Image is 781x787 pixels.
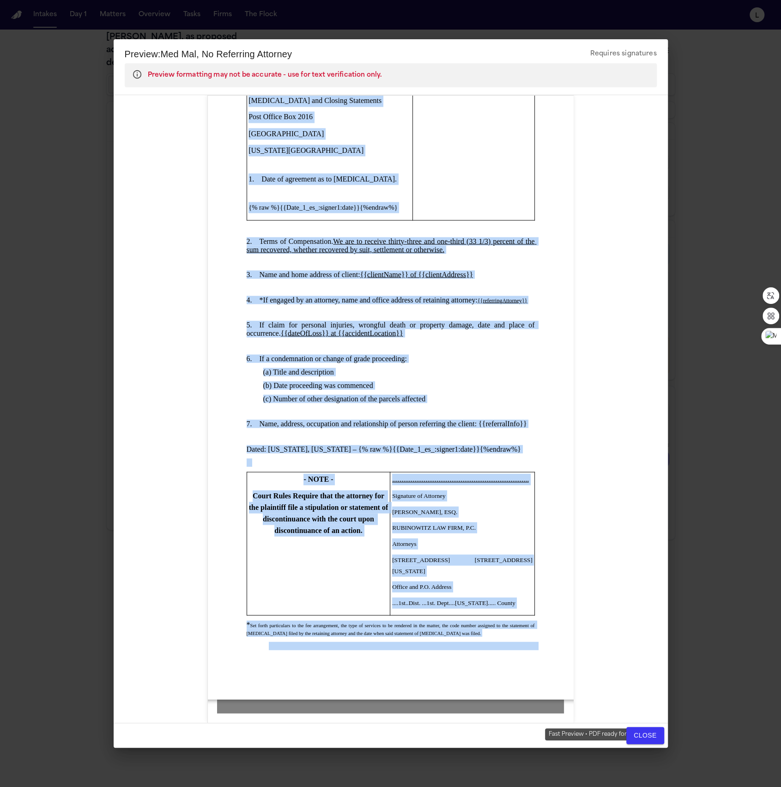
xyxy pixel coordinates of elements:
[345,329,396,337] span: accidentLocation
[248,97,381,104] span: [MEDICAL_DATA] and Closing Statements
[478,297,483,303] span: {{
[248,146,363,154] span: [US_STATE][GEOGRAPHIC_DATA]
[483,297,522,303] span: referringAttorney
[247,270,252,278] span: 3.
[392,492,446,499] span: Signature of Attorney
[392,556,533,574] span: [STREET_ADDRESS] [STREET_ADDRESS][US_STATE]
[247,296,252,303] span: 4.
[247,237,537,253] span: We are to receive thirty-three and one-third (33 1/3) percent of the sum recovered, whether recov...
[396,329,403,337] span: }}
[369,203,388,211] span: endraw
[288,329,322,337] span: dateOfLoss
[247,237,252,245] span: 2.
[392,475,529,483] span: ..........................................................................
[590,48,657,60] p: Requires signatures
[252,237,333,245] span: Terms of Compensation.
[248,113,313,121] span: Post Office Box 2016
[392,508,457,515] span: [PERSON_NAME], ESQ.
[392,524,476,531] span: RUBINOWITZ LAW FIRM, P.C.
[252,296,478,303] span: *If engaged by an attorney, name and office address of retaining attorney:
[466,270,473,278] span: }}
[252,354,407,362] span: If a condemnation or change of grade proceeding:
[490,445,511,453] span: endraw
[626,727,664,744] button: Close
[252,270,360,278] span: Name and home address of client:
[520,419,527,427] span: }}
[247,623,536,636] span: Set forth particulars to the fee arrangement, the type of services to be rendered in the matter, ...
[485,419,520,427] span: referralInfo
[388,203,397,211] span: %}
[248,175,254,182] span: 1.
[425,270,466,278] span: clientAddress
[303,475,333,483] span: - NOTE -
[263,381,373,389] span: (b) Date proceeding was commenced
[401,270,425,278] span: }} of {{
[392,540,417,547] span: Attorneys
[248,129,324,137] span: [GEOGRAPHIC_DATA]
[247,419,252,427] span: 7.
[360,270,367,278] span: {{
[281,329,288,337] span: {{
[248,203,369,211] span: {% raw %}{{Date_1_es_:signer1:date}}{%
[247,445,490,453] span: Dated: [US_STATE], [US_STATE] – {% raw %}{{Date_1_es_:signer1:date}}{%
[252,419,486,427] span: Name, address, occupation and relationship of person referring the client: {{
[322,329,345,337] span: }} at {{
[511,445,521,453] span: %}
[263,394,426,402] span: (c) Number of other designation of the parcels affected
[247,354,252,362] span: 6.
[247,321,252,328] span: 5.
[125,47,292,61] h6: Preview: Med Mal, No Referring Attorney
[367,270,401,278] span: clientName
[249,491,390,534] span: Court Rules Require that the attorney for the plaintiff file a stipulation or statement of discon...
[263,368,334,375] span: (a) Title and description
[254,175,397,182] span: Date of agreement as to [MEDICAL_DATA].
[148,70,382,81] p: Preview formatting may not be accurate - use for text verification only.
[247,321,537,337] span: If claim for personal injuries, wrongful death or property damage, date and place of occurrence.
[392,583,451,590] span: Office and P.O. Address
[522,297,527,303] span: }}
[392,599,515,606] span: ....1st..Dist. ...1st. Dept....[US_STATE]..... County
